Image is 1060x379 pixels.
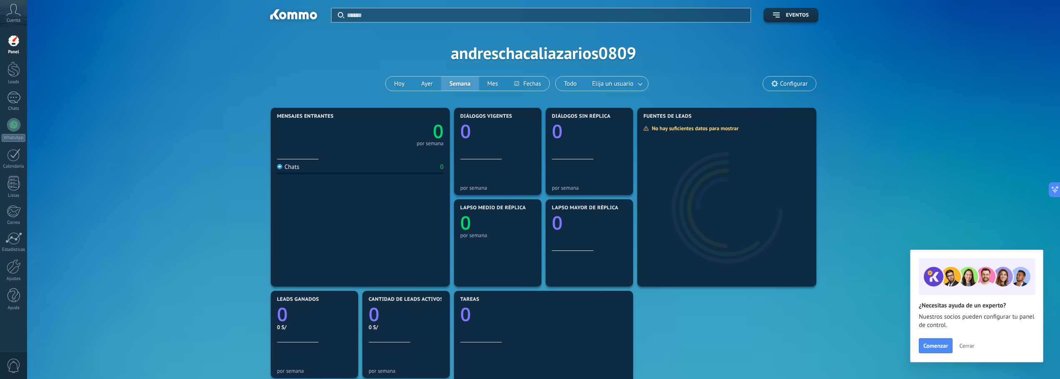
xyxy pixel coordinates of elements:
div: Correo [2,220,26,225]
a: 0 [369,302,444,327]
div: por semana [460,185,535,191]
text: 0 [460,210,471,235]
a: 0 [460,302,627,327]
text: 0 [433,119,444,144]
button: Comenzar [919,338,953,353]
div: Chats [2,106,26,111]
span: Comenzar [923,343,948,349]
text: 0 [369,302,379,327]
div: por semana [552,185,627,191]
div: por semana [417,141,444,146]
div: Ayuda [2,305,26,311]
span: Nuestros socios pueden configurar tu panel de control. [919,313,1035,329]
text: 0 [460,302,471,327]
div: por semana [460,232,535,238]
div: Listas [2,193,26,198]
button: Ayer [413,77,441,91]
div: Panel [2,50,26,55]
div: Calendario [2,164,26,169]
span: Mensajes entrantes [277,114,334,119]
button: Semana [441,77,479,91]
a: 0 [360,119,444,144]
span: Lapso mayor de réplica [552,205,618,211]
button: Cerrar [955,339,978,352]
div: Leads [2,79,26,85]
div: WhatsApp [2,134,25,142]
span: Cerrar [959,343,974,349]
div: Estadísticas [2,247,26,253]
div: Chats [277,163,299,171]
button: Elija un usuario [585,77,648,91]
div: 0 [440,163,444,171]
span: Diálogos vigentes [460,114,512,119]
div: 0 S/ [369,324,444,331]
text: 0 [460,119,471,144]
div: 0 S/ [277,324,352,331]
span: Fuentes de leads [643,114,692,119]
span: Diálogos sin réplica [552,114,611,119]
button: Todo [556,77,585,91]
div: por semana [369,368,444,374]
text: 0 [277,302,288,327]
span: Configurar [780,80,808,87]
button: Mes [479,77,506,91]
a: 0 [277,302,352,327]
span: Eventos [786,12,809,18]
span: Cantidad de leads activos [369,297,443,302]
img: Chats [277,164,282,169]
text: 0 [552,119,563,144]
div: Ajustes [2,276,26,282]
button: Fechas [506,77,549,91]
div: No hay suficientes datos para mostrar [643,125,744,132]
span: Tareas [460,297,479,302]
div: por semana [277,368,352,374]
button: Hoy [386,77,413,91]
span: Leads ganados [277,297,319,302]
h2: ¿Necesitas ayuda de un experto? [919,302,1035,310]
span: Elija un usuario [591,78,635,89]
span: Lapso medio de réplica [460,205,526,211]
span: Cuenta [7,18,20,23]
text: 0 [552,210,563,235]
button: Eventos [763,8,818,22]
